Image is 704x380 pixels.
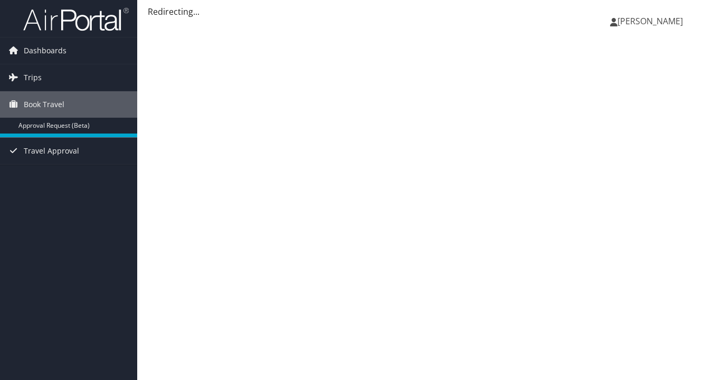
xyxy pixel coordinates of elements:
[23,7,129,32] img: airportal-logo.png
[617,15,683,27] span: [PERSON_NAME]
[148,5,693,18] div: Redirecting...
[610,5,693,37] a: [PERSON_NAME]
[24,37,66,64] span: Dashboards
[24,91,64,118] span: Book Travel
[24,138,79,164] span: Travel Approval
[24,64,42,91] span: Trips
